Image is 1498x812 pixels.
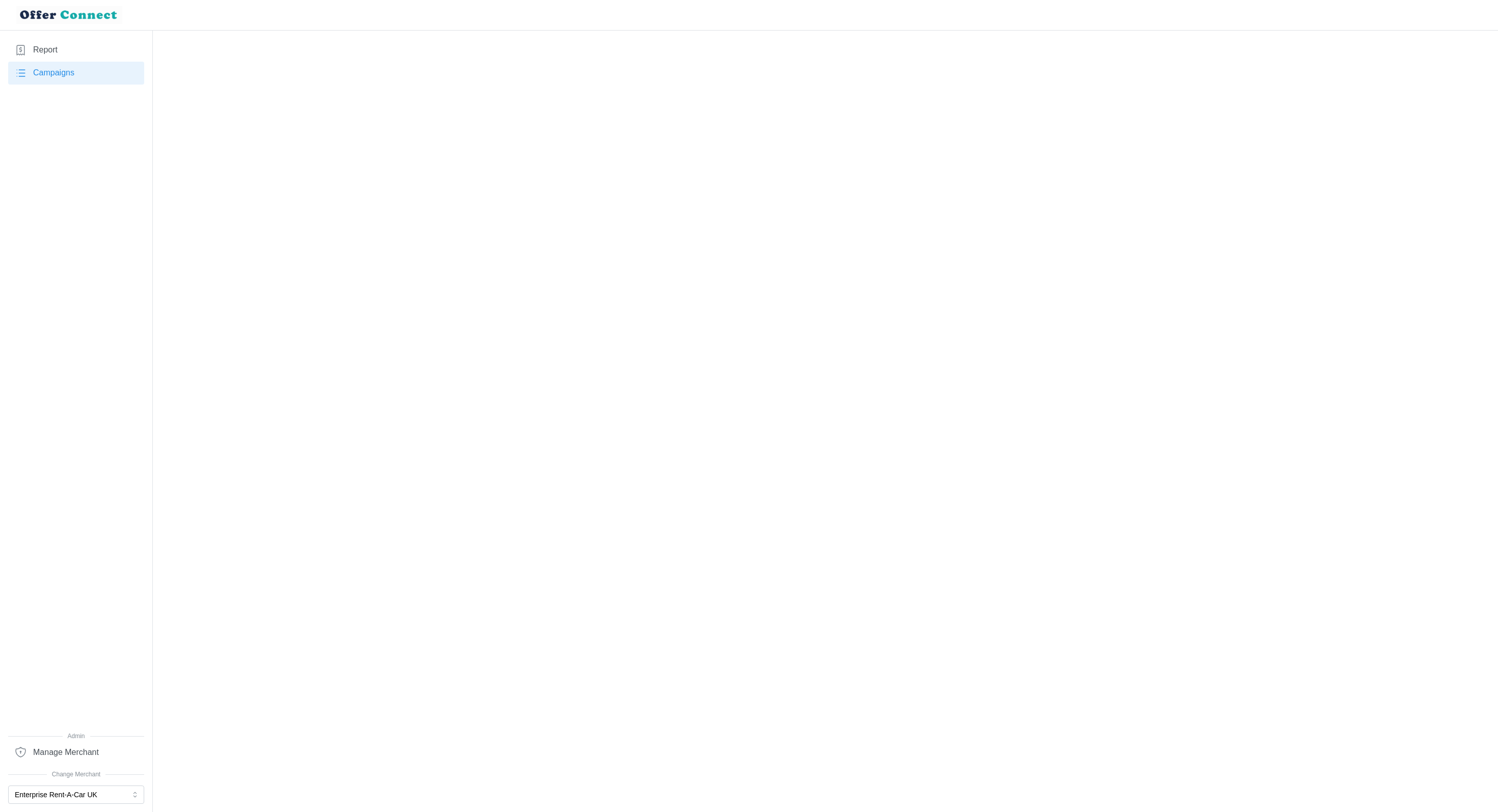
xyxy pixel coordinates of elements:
[33,44,58,57] span: Report
[33,67,74,79] span: Campaigns
[16,6,122,24] img: loyalBe Logo
[8,732,144,741] span: Admin
[8,741,144,764] a: Manage Merchant
[8,39,144,62] a: Report
[8,62,144,85] a: Campaigns
[8,786,144,804] button: Enterprise Rent-A-Car UK
[33,746,99,759] span: Manage Merchant
[8,770,144,779] span: Change Merchant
